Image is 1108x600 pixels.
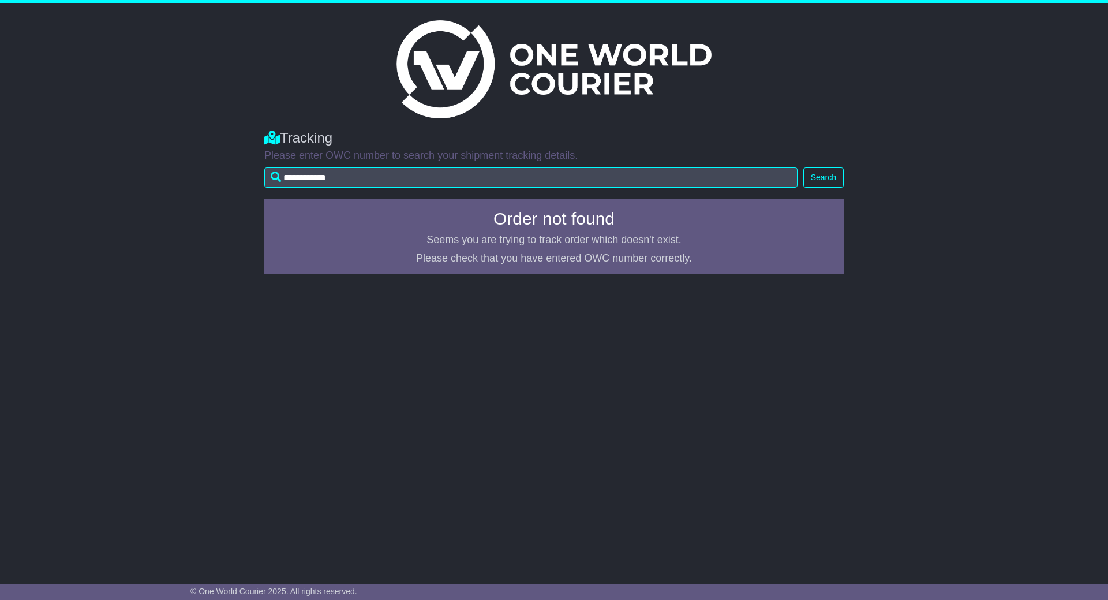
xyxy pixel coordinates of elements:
h4: Order not found [271,209,837,228]
p: Please enter OWC number to search your shipment tracking details. [264,150,844,162]
p: Seems you are trying to track order which doesn't exist. [271,234,837,247]
button: Search [803,167,844,188]
span: © One World Courier 2025. All rights reserved. [190,587,357,596]
div: Tracking [264,130,844,147]
img: Light [396,20,712,118]
p: Please check that you have entered OWC number correctly. [271,252,837,265]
